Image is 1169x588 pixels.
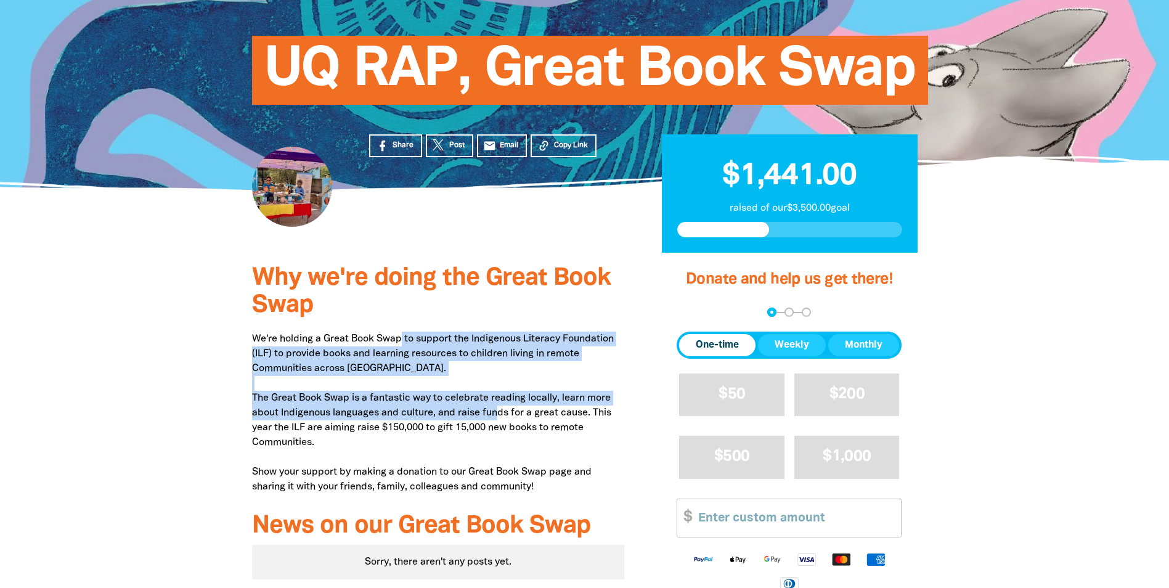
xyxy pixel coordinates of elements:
div: Paginated content [252,545,625,579]
span: One-time [696,338,739,353]
h3: News on our Great Book Swap [252,513,625,540]
button: $200 [794,374,900,416]
span: $50 [719,387,745,401]
span: $1,000 [823,449,871,463]
span: Post [449,140,465,151]
i: email [483,139,496,152]
input: Enter custom amount [690,499,901,537]
span: Email [500,140,518,151]
img: Apple Pay logo [720,552,755,566]
button: Navigate to step 2 of 3 to enter your details [784,308,794,317]
span: Monthly [845,338,882,353]
button: Copy Link [531,134,597,157]
a: Share [369,134,422,157]
button: One-time [679,334,756,356]
button: Navigate to step 1 of 3 to enter your donation amount [767,308,776,317]
span: Copy Link [554,140,588,151]
button: Navigate to step 3 of 3 to enter your payment details [802,308,811,317]
span: Donate and help us get there! [686,272,893,287]
span: $200 [829,387,865,401]
img: Paypal logo [686,552,720,566]
span: Weekly [775,338,809,353]
img: American Express logo [858,552,893,566]
button: Weekly [758,334,826,356]
a: Post [426,134,473,157]
div: Sorry, there aren't any posts yet. [252,545,625,579]
img: Google Pay logo [755,552,789,566]
span: Share [393,140,413,151]
p: raised of our $3,500.00 goal [677,201,902,216]
span: UQ RAP, Great Book Swap [264,45,916,105]
button: $1,000 [794,436,900,478]
div: Donation frequency [677,332,902,359]
img: Visa logo [789,552,824,566]
img: Mastercard logo [824,552,858,566]
p: We're holding a Great Book Swap to support the Indigenous Literacy Foundation (ILF) to provide bo... [252,332,625,494]
span: $1,441.00 [722,162,857,190]
button: $500 [679,436,784,478]
span: $ [677,499,692,537]
span: Why we're doing the Great Book Swap [252,267,611,317]
button: Monthly [828,334,899,356]
a: emailEmail [477,134,527,157]
button: $50 [679,374,784,416]
span: $500 [714,449,749,463]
